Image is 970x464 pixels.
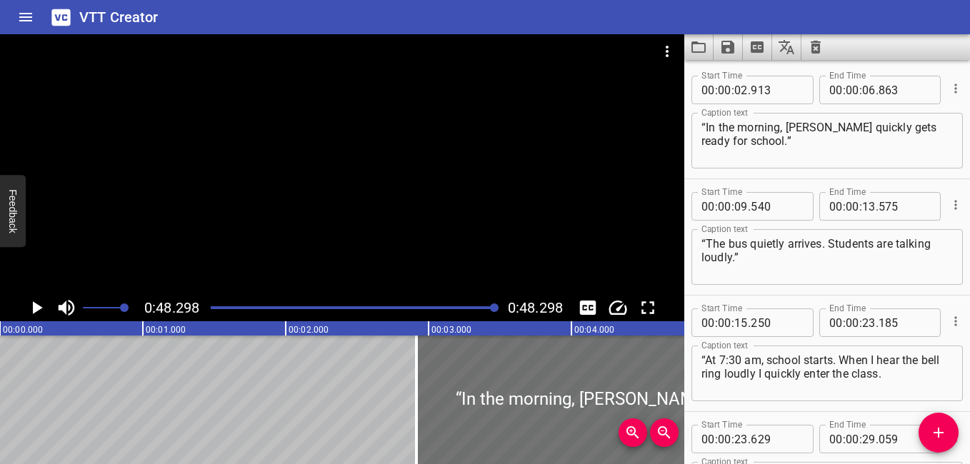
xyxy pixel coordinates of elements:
[731,425,734,453] span: :
[731,76,734,104] span: :
[701,353,953,394] textarea: “At 7:30 am, school starts. When I hear the bell ring loudly I quickly enter the class.
[946,79,965,98] button: Cue Options
[715,76,718,104] span: :
[748,308,751,337] span: .
[650,34,684,69] button: Video Options
[718,192,731,221] input: 00
[289,325,329,335] text: 00:02.000
[684,34,714,60] button: Load captions from file
[946,70,963,107] div: Cue Options
[807,39,824,56] svg: Clear captions
[701,237,953,278] textarea: “The bus quietly arrives. Students are talking loudly.”
[829,76,843,104] input: 00
[734,308,748,337] input: 15
[859,76,862,104] span: :
[604,294,631,321] button: Change Playback Speed
[846,425,859,453] input: 00
[650,418,679,447] button: Zoom Out
[946,303,963,340] div: Cue Options
[715,425,718,453] span: :
[859,192,862,221] span: :
[53,294,80,321] button: Toggle mute
[3,325,43,335] text: 00:00.000
[748,76,751,104] span: .
[919,413,959,453] button: Add Cue
[431,325,471,335] text: 00:03.000
[748,192,751,221] span: .
[801,34,830,60] button: Clear captions
[619,418,647,447] button: Zoom In
[829,425,843,453] input: 00
[876,192,879,221] span: .
[876,425,879,453] span: .
[701,308,715,337] input: 00
[731,192,734,221] span: :
[508,299,563,316] span: 0:48.298
[574,325,614,335] text: 00:04.000
[734,76,748,104] input: 02
[843,76,846,104] span: :
[843,192,846,221] span: :
[734,192,748,221] input: 09
[946,196,965,214] button: Cue Options
[144,299,199,316] span: 0:48.298
[211,306,496,309] div: Play progress
[120,303,129,312] span: Set video volume
[843,308,846,337] span: :
[718,76,731,104] input: 00
[778,39,795,56] svg: Translate captions
[701,121,953,161] textarea: “In the morning, [PERSON_NAME] quickly gets ready for school.”
[718,308,731,337] input: 00
[879,425,931,453] input: 059
[718,425,731,453] input: 00
[79,6,159,29] h6: VTT Creator
[734,425,748,453] input: 23
[690,39,707,56] svg: Load captions from file
[879,192,931,221] input: 575
[731,308,734,337] span: :
[715,308,718,337] span: :
[751,192,803,221] input: 540
[829,308,843,337] input: 00
[715,192,718,221] span: :
[751,308,803,337] input: 250
[743,34,772,60] button: Extract captions from video
[751,425,803,453] input: 629
[862,308,876,337] input: 23
[701,425,715,453] input: 00
[846,192,859,221] input: 00
[749,39,766,56] svg: Extract captions from video
[876,76,879,104] span: .
[146,325,186,335] text: 00:01.000
[701,76,715,104] input: 00
[751,76,803,104] input: 913
[714,34,743,60] button: Save captions to file
[829,192,843,221] input: 00
[748,425,751,453] span: .
[946,419,963,456] div: Cue Options
[23,294,50,321] button: Play/Pause
[846,76,859,104] input: 00
[879,76,931,104] input: 863
[701,192,715,221] input: 00
[862,76,876,104] input: 06
[946,186,963,223] div: Cue Options
[859,425,862,453] span: :
[946,312,965,331] button: Cue Options
[843,425,846,453] span: :
[879,308,931,337] input: 185
[876,308,879,337] span: .
[574,294,601,321] button: Toggle captions
[634,294,661,321] button: Toggle fullscreen
[846,308,859,337] input: 00
[719,39,736,56] svg: Save captions to file
[862,425,876,453] input: 29
[772,34,801,60] button: Translate captions
[859,308,862,337] span: :
[862,192,876,221] input: 13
